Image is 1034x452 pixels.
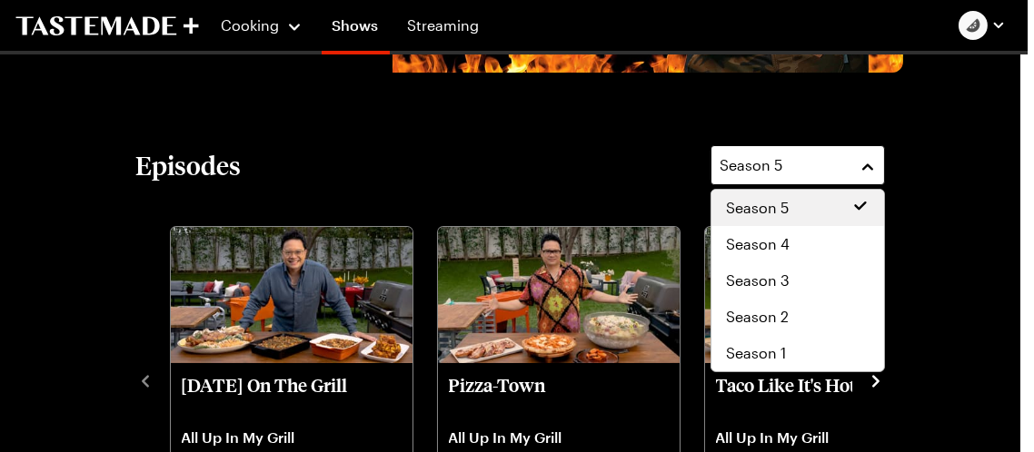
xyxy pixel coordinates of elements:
span: Season 2 [726,306,789,328]
div: Season 5 [711,189,885,372]
span: Season 3 [726,270,790,291]
span: Season 1 [726,342,786,364]
span: Season 5 [726,197,789,219]
span: Season 5 [721,154,783,176]
span: Season 4 [726,233,790,255]
button: Season 5 [711,145,885,185]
